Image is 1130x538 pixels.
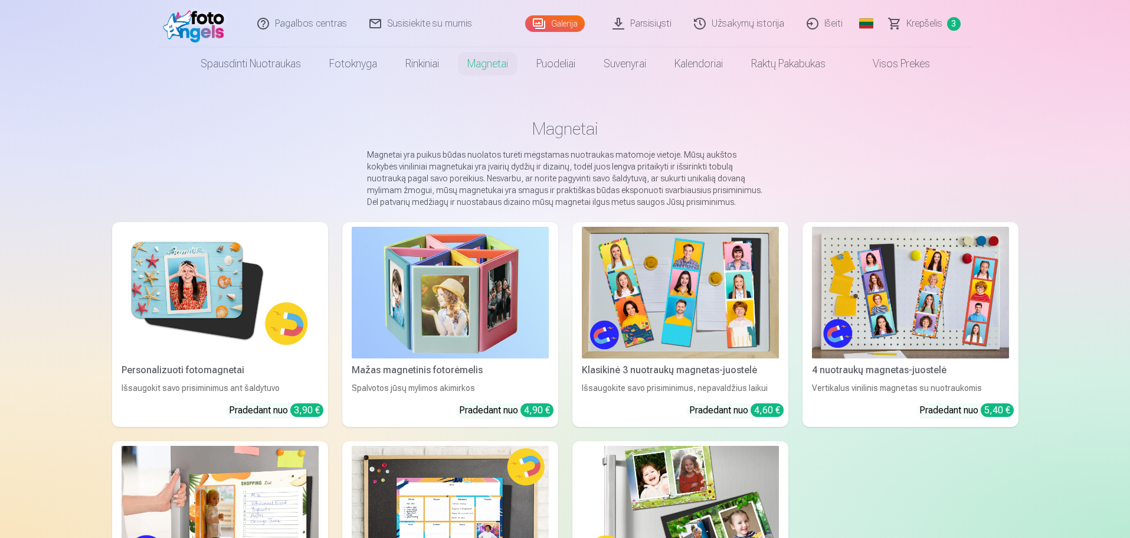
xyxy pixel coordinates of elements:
[186,47,315,80] a: Spausdinti nuotraukas
[577,363,784,377] div: Klasikinė 3 nuotraukų magnetas-juostelė
[689,403,784,418] div: Pradedant nuo
[812,227,1009,358] img: 4 nuotraukų magnetas-juostelė
[347,382,553,394] div: Spalvotos jūsų mylimos akimirkos
[981,403,1014,417] div: 5,40 €
[582,227,779,358] img: Klasikinė 3 nuotraukų magnetas-juostelė
[751,403,784,417] div: 4,60 €
[807,363,1014,377] div: 4 nuotraukų magnetas-juostelė
[577,382,784,394] div: Išsaugokite savo prisiminimus, nepavaldžius laikui
[112,222,328,427] a: Personalizuoti fotomagnetaiPersonalizuoti fotomagnetaiIšsaugokit savo prisiminimus ant šaldytuvoP...
[522,47,589,80] a: Puodeliai
[117,382,323,394] div: Išsaugokit savo prisiminimus ant šaldytuvo
[947,17,961,31] span: 3
[117,363,323,377] div: Personalizuoti fotomagnetai
[352,227,549,358] img: Mažas magnetinis fotorėmelis
[840,47,944,80] a: Visos prekės
[919,403,1014,418] div: Pradedant nuo
[122,227,319,358] img: Personalizuoti fotomagnetai
[807,382,1014,394] div: Vertikalus vinilinis magnetas su nuotraukomis
[229,403,323,418] div: Pradedant nuo
[520,403,553,417] div: 4,90 €
[589,47,660,80] a: Suvenyrai
[737,47,840,80] a: Raktų pakabukas
[803,222,1018,427] a: 4 nuotraukų magnetas-juostelė4 nuotraukų magnetas-juostelėVertikalus vinilinis magnetas su nuotra...
[315,47,391,80] a: Fotoknyga
[367,149,764,208] p: Magnetai yra puikus būdas nuolatos turėti mėgstamas nuotraukas matomoje vietoje. Mūsų aukštos kok...
[660,47,737,80] a: Kalendoriai
[459,403,553,418] div: Pradedant nuo
[163,5,231,43] img: /fa2
[525,15,585,32] a: Galerija
[391,47,453,80] a: Rinkiniai
[453,47,522,80] a: Magnetai
[342,222,558,427] a: Mažas magnetinis fotorėmelisMažas magnetinis fotorėmelisSpalvotos jūsų mylimos akimirkosPradedant...
[290,403,323,417] div: 3,90 €
[572,222,788,427] a: Klasikinė 3 nuotraukų magnetas-juostelėKlasikinė 3 nuotraukų magnetas-juostelėIšsaugokite savo pr...
[347,363,553,377] div: Mažas magnetinis fotorėmelis
[906,17,942,31] span: Krepšelis
[122,118,1009,139] h1: Magnetai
